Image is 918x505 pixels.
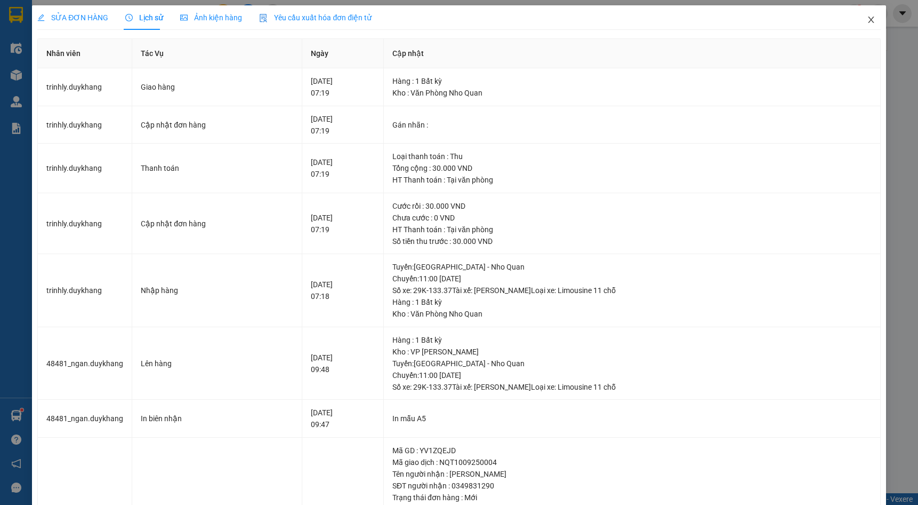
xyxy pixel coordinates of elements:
span: clock-circle [125,14,133,21]
div: [DATE] 07:19 [311,75,375,99]
div: Tuyến : [GEOGRAPHIC_DATA] - Nho Quan Chuyến: 11:00 [DATE] Số xe: 29K-133.37 Tài xế: [PERSON_NAME]... [392,261,872,296]
div: Hàng : 1 Bất kỳ [392,334,872,346]
div: Kho : Văn Phòng Nho Quan [392,87,872,99]
th: Nhân viên [38,39,132,68]
div: Mã GD : YV1ZQEJD [392,445,872,456]
span: Ảnh kiện hàng [180,13,242,22]
td: 48481_ngan.duykhang [38,400,132,438]
span: Lịch sử [125,13,163,22]
div: [DATE] 09:48 [311,352,375,375]
div: Loại thanh toán : Thu [392,151,872,162]
div: HT Thanh toán : Tại văn phòng [392,174,872,186]
img: icon [259,14,268,22]
div: Cập nhật đơn hàng [141,218,293,230]
div: Tổng cộng : 30.000 VND [392,162,872,174]
td: trinhly.duykhang [38,254,132,327]
div: Kho : VP [PERSON_NAME] [392,346,872,358]
div: [DATE] 07:19 [311,113,375,137]
div: [DATE] 09:47 [311,407,375,430]
td: trinhly.duykhang [38,144,132,193]
div: Số tiền thu trước : 30.000 VND [392,235,872,247]
span: picture [180,14,188,21]
div: Cập nhật đơn hàng [141,119,293,131]
td: trinhly.duykhang [38,193,132,255]
div: Trạng thái đơn hàng : Mới [392,492,872,503]
span: SỬA ĐƠN HÀNG [37,13,108,22]
th: Cập nhật [384,39,881,68]
div: Thanh toán [141,162,293,174]
td: 48481_ngan.duykhang [38,327,132,400]
div: Mã giao dịch : NQT1009250004 [392,456,872,468]
div: Gán nhãn : [392,119,872,131]
div: In mẫu A5 [392,413,872,424]
span: close [867,15,875,24]
div: Giao hàng [141,81,293,93]
div: Cước rồi : 30.000 VND [392,200,872,212]
div: Hàng : 1 Bất kỳ [392,75,872,87]
div: [DATE] 07:19 [311,156,375,180]
div: Nhập hàng [141,285,293,296]
div: Tên người nhận : [PERSON_NAME] [392,468,872,480]
td: trinhly.duykhang [38,68,132,106]
div: Tuyến : [GEOGRAPHIC_DATA] - Nho Quan Chuyến: 11:00 [DATE] Số xe: 29K-133.37 Tài xế: [PERSON_NAME]... [392,358,872,393]
div: SĐT người nhận : 0349831290 [392,480,872,492]
button: Close [856,5,886,35]
th: Ngày [302,39,384,68]
div: Lên hàng [141,358,293,369]
div: [DATE] 07:19 [311,212,375,235]
td: trinhly.duykhang [38,106,132,144]
div: HT Thanh toán : Tại văn phòng [392,224,872,235]
div: [DATE] 07:18 [311,279,375,302]
span: edit [37,14,45,21]
th: Tác Vụ [132,39,302,68]
div: Hàng : 1 Bất kỳ [392,296,872,308]
div: Chưa cước : 0 VND [392,212,872,224]
div: Kho : Văn Phòng Nho Quan [392,308,872,320]
span: Yêu cầu xuất hóa đơn điện tử [259,13,372,22]
div: In biên nhận [141,413,293,424]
